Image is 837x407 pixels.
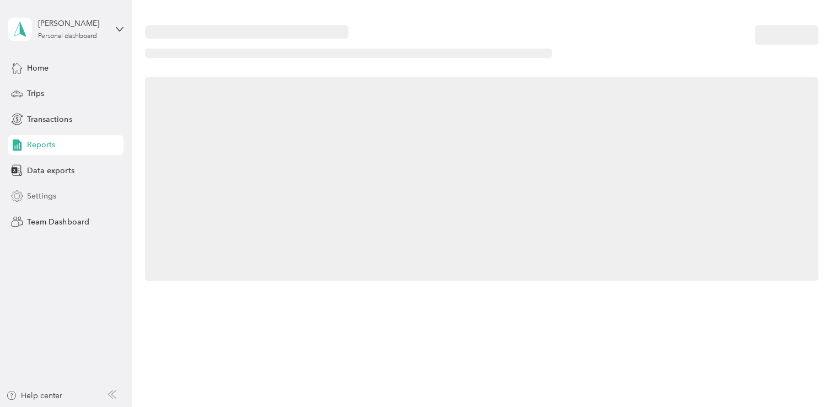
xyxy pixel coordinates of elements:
[27,139,55,151] span: Reports
[27,190,56,202] span: Settings
[38,33,97,40] div: Personal dashboard
[27,88,44,99] span: Trips
[27,216,89,228] span: Team Dashboard
[775,345,837,407] iframe: Everlance-gr Chat Button Frame
[27,114,72,125] span: Transactions
[38,18,107,29] div: [PERSON_NAME]
[27,62,49,74] span: Home
[27,165,74,176] span: Data exports
[6,390,62,401] button: Help center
